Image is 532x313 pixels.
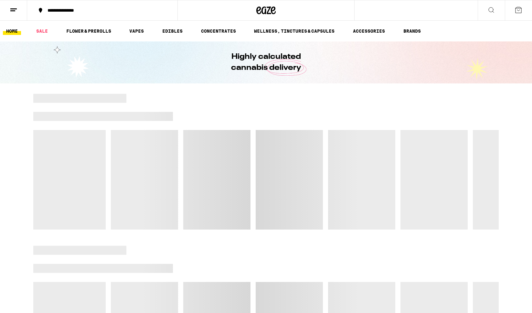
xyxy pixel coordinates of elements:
[3,27,21,35] a: HOME
[33,27,51,35] a: SALE
[126,27,147,35] a: VAPES
[350,27,388,35] a: ACCESSORIES
[63,27,114,35] a: FLOWER & PREROLLS
[251,27,338,35] a: WELLNESS, TINCTURES & CAPSULES
[400,27,424,35] a: BRANDS
[198,27,239,35] a: CONCENTRATES
[213,51,319,73] h1: Highly calculated cannabis delivery
[159,27,186,35] a: EDIBLES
